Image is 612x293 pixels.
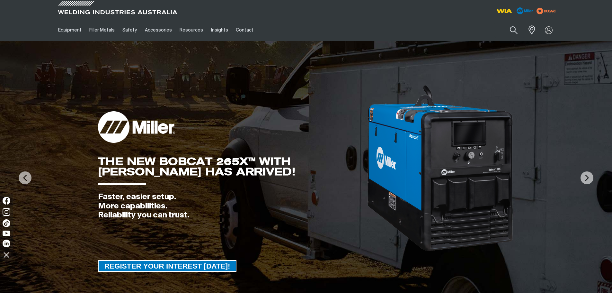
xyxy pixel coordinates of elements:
button: Search products [503,23,525,38]
a: Accessories [141,19,176,41]
img: Instagram [3,208,10,216]
span: REGISTER YOUR INTEREST [DATE]! [99,260,236,272]
div: THE NEW BOBCAT 265X™ WITH [PERSON_NAME] HAS ARRIVED! [98,156,366,177]
img: PrevArrow [19,171,31,184]
img: LinkedIn [3,240,10,247]
a: Safety [119,19,141,41]
a: REGISTER YOUR INTEREST TODAY! [98,260,237,272]
img: Facebook [3,197,10,205]
img: miller [535,6,558,16]
img: YouTube [3,231,10,236]
img: NextArrow [581,171,593,184]
nav: Main [54,19,432,41]
input: Product name or item number... [494,23,524,38]
div: Faster, easier setup. More capabilities. Reliability you can trust. [98,192,366,220]
a: Insights [207,19,232,41]
a: Resources [176,19,207,41]
a: Equipment [54,19,85,41]
img: TikTok [3,219,10,227]
a: Filler Metals [85,19,119,41]
a: Contact [232,19,257,41]
img: hide socials [1,249,12,260]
